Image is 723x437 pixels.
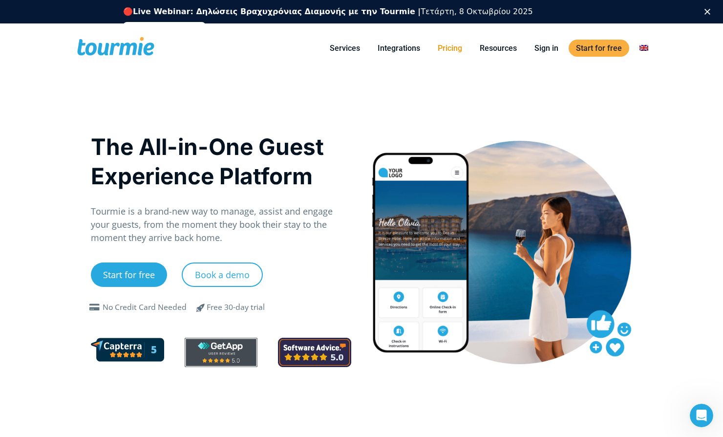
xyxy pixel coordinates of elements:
a: Start for free [91,262,167,287]
div: No Credit Card Needed [103,302,187,313]
h1: The All-in-One Guest Experience Platform [91,132,351,191]
div: 🔴 Τετάρτη, 8 Οκτωβρίου 2025 [123,7,533,17]
span:  [87,304,103,311]
a: Book a demo [182,262,263,287]
a: Pricing [430,42,469,54]
b: Live Webinar: Δηλώσεις Βραχυχρόνιας Διαμονής με την Tourmie | [133,7,421,16]
p: Tourmie is a brand-new way to manage, assist and engage your guests, from the moment they book th... [91,205,351,244]
a: Services [322,42,367,54]
iframe: Intercom live chat [690,404,713,427]
div: Κλείσιμο [704,9,714,15]
a: Integrations [370,42,427,54]
span:  [189,302,213,313]
a: Εγγραφείτε δωρεάν [123,22,206,34]
a: Resources [472,42,524,54]
div: Free 30-day trial [207,302,265,313]
a: Start for free [569,40,629,57]
a: Switch to [632,42,656,54]
a: Sign in [527,42,566,54]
